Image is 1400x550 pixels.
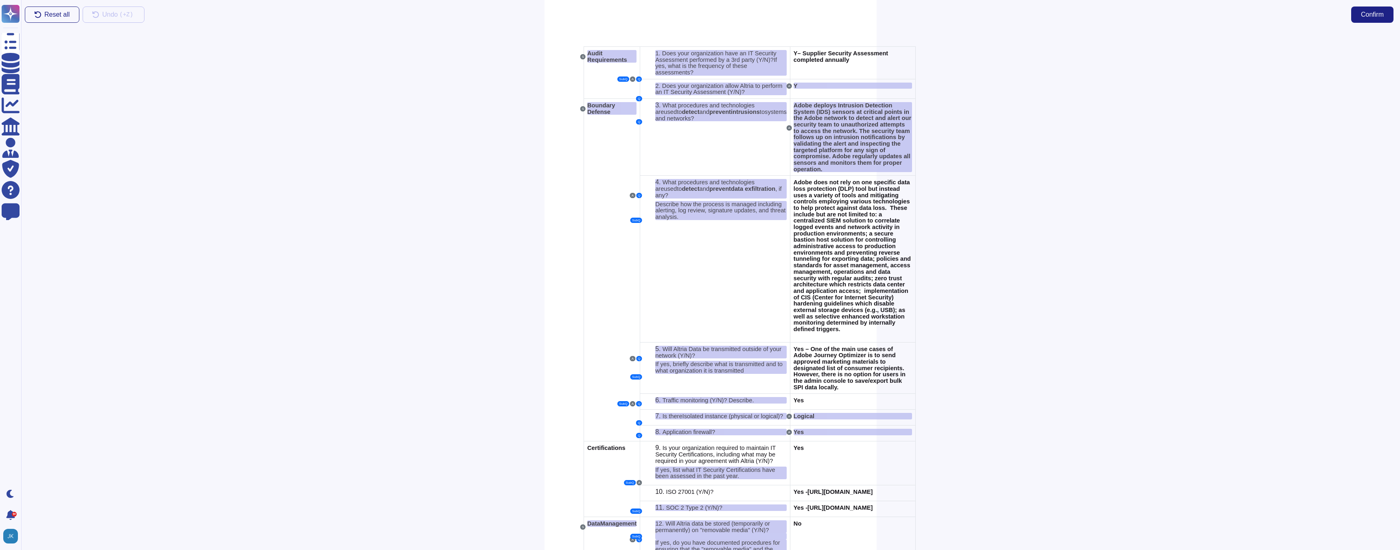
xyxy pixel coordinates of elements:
span: 12. [655,520,664,527]
span: Data [587,520,600,527]
span: prevent [709,186,731,192]
span: Is your organization required to maintain IT Security Certifications, including what may be requi... [655,445,776,464]
span: 3. [655,102,661,109]
button: Q [636,119,642,124]
span: Does your organization allow Altria to perform an IT Security Assessment (Y/N)? [655,83,782,96]
button: Q [636,433,642,438]
span: and [700,109,709,115]
button: Q [636,401,642,406]
span: 11. [655,504,664,511]
span: Yes - [794,489,807,495]
span: Is there [663,413,682,419]
span: Reset all [44,11,70,18]
span: to [760,109,765,115]
span: 8. [655,428,661,435]
button: Q [636,96,642,101]
span: to [677,186,682,192]
span: Yes [794,445,804,451]
img: user [3,529,18,543]
span: data exfiltration [731,186,775,192]
button: Q [636,356,642,361]
span: SOC 2 Type 2 (Y/N)? [666,504,722,511]
button: S [580,524,586,530]
button: A [630,537,635,542]
span: Traffic monitoring (Y/N)? Describe. [663,397,754,404]
span: and [700,186,709,192]
span: Confirm [1361,11,1384,18]
span: to [677,109,682,115]
span: prevent [709,109,731,115]
span: Yes - [794,504,807,511]
button: SubQ [617,76,629,82]
button: SubQ [630,374,642,380]
span: What procedures and technologies are [655,179,755,192]
button: Q [636,76,642,82]
button: Q [636,420,642,426]
span: [URL][DOMAIN_NAME] [807,489,873,495]
button: SubQ [624,480,636,485]
span: Does your organization have an IT Security Assessment performed by a 3rd party (Y/N)? [655,50,776,63]
span: used [664,186,677,192]
span: 6. [655,397,661,404]
button: A [786,430,792,435]
span: ? [712,429,715,435]
kbd: ( +Z) [118,12,135,17]
span: [URL][DOMAIN_NAME] [807,504,873,511]
span: If yes, what is the frequency of these assessments? [655,57,777,76]
span: Undo [102,11,135,18]
span: Adobe deploys Intrusion Detection System (IDS) sensors at critical points in the Adobe network to... [794,102,911,172]
span: 7. [655,412,661,419]
span: intrusions [731,109,760,115]
span: 9. [655,444,661,451]
button: Undo(+Z) [83,7,144,23]
span: Management [600,520,637,527]
span: No [794,520,802,527]
span: Yes – One of the main use cases of Adobe Journey Optimizer is to send approved marketing material... [794,346,906,391]
span: – Supplier Security Assessment completed annually [794,50,888,63]
div: 9+ [12,512,17,517]
span: Certifications [587,445,626,451]
button: A [637,480,642,485]
button: A [630,401,635,406]
span: ? [780,413,783,419]
button: SubQ [630,509,642,514]
button: Reset all [25,7,79,23]
span: used [664,109,677,115]
span: Isolated instance (physical or logical) [682,413,780,419]
span: Logical [794,413,814,419]
button: Confirm [1351,7,1393,23]
span: Y [794,50,798,57]
button: S [580,54,586,59]
span: systems and networks? [655,109,787,122]
span: 4. [655,179,661,186]
button: SubQ [617,401,629,406]
span: 2. [655,82,661,89]
button: A [786,125,792,131]
button: A [630,76,635,82]
button: SubQ [630,534,642,539]
button: SubQ [630,218,642,223]
button: Q [636,193,642,198]
span: If yes, briefly describe what is transmitted and to what organization it is transmitted [655,361,783,374]
span: What procedures and technologies are [655,102,755,115]
span: 10. [655,488,664,495]
button: A [630,356,635,361]
button: A [630,193,635,198]
button: A [786,83,792,89]
button: Q [636,537,642,542]
button: A [786,414,792,419]
span: Y [794,83,798,89]
span: Yes [794,429,804,435]
span: If yes, list what IT Security Certifications have been assessed in the past year. [655,467,775,480]
span: Audit Requirements [587,50,627,63]
span: Adobe does not rely on one specific data loss protection (DLP) tool but instead uses a variety of... [794,179,911,332]
span: ISO 27001 (Y/N)? [666,489,714,495]
span: Application firewall [663,429,712,435]
button: user [2,527,24,545]
span: 1. [655,50,661,57]
span: Will Altria data be stored (temporarily or permanently) on "removable media" (Y/N)? [655,520,770,533]
span: 5. [655,345,661,352]
span: Yes [794,397,804,404]
span: detect [682,109,699,115]
span: Describe how the process is managed including alerting, log review, signature updates, and threat... [655,201,785,220]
